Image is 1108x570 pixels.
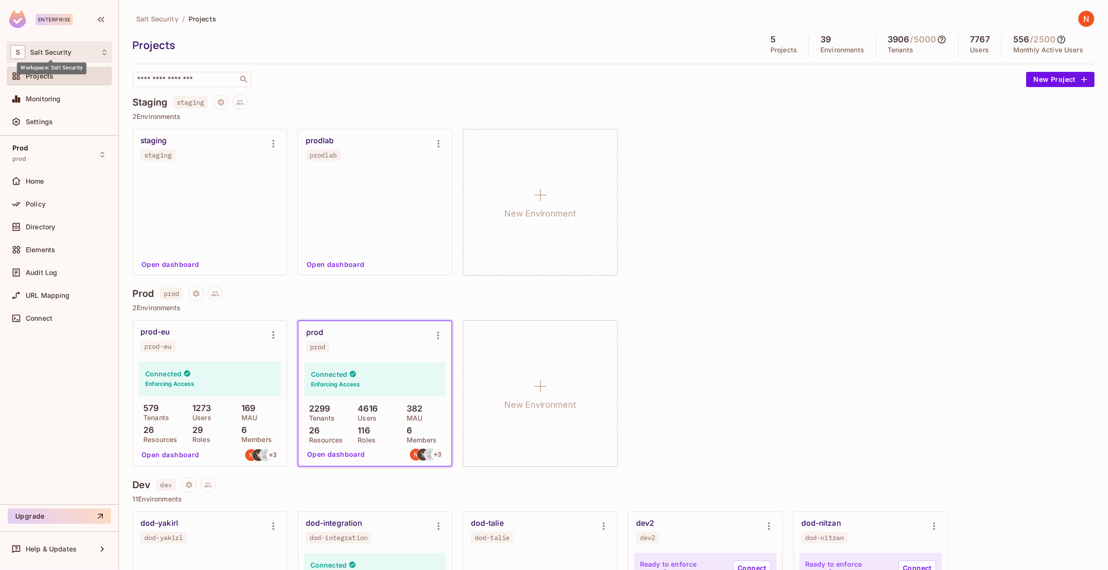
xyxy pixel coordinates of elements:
h5: 5 [770,35,776,44]
span: Monitoring [26,95,61,103]
span: Salt Security [136,14,179,23]
div: dod-nitzan [805,534,844,541]
img: SReyMgAAAABJRU5ErkJggg== [9,10,26,28]
button: Open dashboard [303,257,369,272]
h1: New Environment [505,206,576,221]
button: Open dashboard [138,257,203,272]
button: New Project [1026,72,1095,87]
div: Enterprise [36,14,73,25]
span: Audit Log [26,269,57,276]
span: Settings [26,118,53,126]
p: Tenants [139,414,169,422]
h6: Enforcing Access [311,380,360,389]
span: prod [12,155,27,163]
p: Environments [820,46,864,54]
button: Environment settings [759,517,779,536]
span: Elements [26,246,55,254]
div: prod-eu [144,343,171,350]
h4: Connected [311,370,347,379]
p: Tenants [888,46,913,54]
span: + 3 [434,451,441,458]
h6: Enforcing Access [145,380,194,388]
button: Environment settings [264,517,283,536]
button: Environment settings [925,517,944,536]
div: prodlab [309,151,337,159]
h5: 7767 [970,35,990,44]
h1: New Environment [505,398,576,412]
div: dod-talie [471,519,504,528]
span: + 3 [269,452,277,458]
p: 382 [402,404,423,413]
p: MAU [402,414,422,422]
p: Roles [188,436,210,443]
button: Environment settings [594,517,613,536]
img: yakirl@salt.security [417,449,429,461]
span: Project settings [213,99,229,108]
p: 6 [402,426,412,435]
p: 1273 [188,403,211,413]
p: Users [970,46,989,54]
div: dod-integration [306,519,362,528]
h4: Prod [132,288,154,299]
button: Environment settings [429,134,448,153]
span: Projects [26,72,53,80]
span: Workspace: Salt Security [30,49,71,56]
div: dod-nitzan [801,519,841,528]
span: prod [160,287,183,300]
button: Environment settings [429,326,448,345]
h4: Connected [145,369,181,378]
div: dod-yakirl [144,534,183,541]
div: staging [140,136,167,146]
p: Roles [353,436,376,444]
span: Project settings [189,291,204,300]
p: Members [237,436,272,443]
h5: 556 [1013,35,1029,44]
h5: 3906 [888,35,909,44]
p: 169 [237,403,256,413]
img: baro@salt.security [424,449,436,461]
p: Members [402,436,437,444]
span: Help & Updates [26,545,77,553]
p: 6 [237,425,247,435]
button: Environment settings [264,134,283,153]
p: Users [353,414,377,422]
span: staging [173,96,208,108]
li: / [182,14,185,23]
span: Project settings [181,482,197,491]
span: Projects [189,14,216,23]
p: 579 [139,403,159,413]
h5: / 5000 [910,35,937,44]
p: 116 [353,426,370,435]
span: Directory [26,223,55,231]
button: Open dashboard [138,447,203,462]
p: 29 [188,425,203,435]
p: 11 Environments [132,495,1095,503]
div: Workspace: Salt Security [17,62,86,74]
span: S [10,45,25,59]
div: dev2 [636,519,654,528]
p: 2299 [304,404,330,413]
p: Users [188,414,211,422]
div: prodlab [306,136,334,146]
span: Home [26,177,44,185]
span: Connect [26,314,52,322]
p: 2 Environments [132,113,1095,120]
div: staging [144,151,171,159]
img: yakirl@salt.security [252,449,264,461]
button: Environment settings [264,325,283,344]
span: Policy [26,200,46,208]
h5: 39 [820,35,831,44]
div: prod [310,343,326,351]
div: dod-integration [309,534,368,541]
button: Open dashboard [303,447,369,462]
p: Tenants [304,414,335,422]
h5: / 2500 [1030,35,1056,44]
h4: Staging [132,97,167,108]
button: Upgrade [8,509,111,524]
img: nitzanb@salt.security [410,449,422,461]
p: Monthly Active Users [1013,46,1083,54]
p: 2 Environments [132,304,1095,312]
h4: Dev [132,479,150,491]
img: nitzanb@salt.security [245,449,257,461]
span: URL Mapping [26,292,70,299]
